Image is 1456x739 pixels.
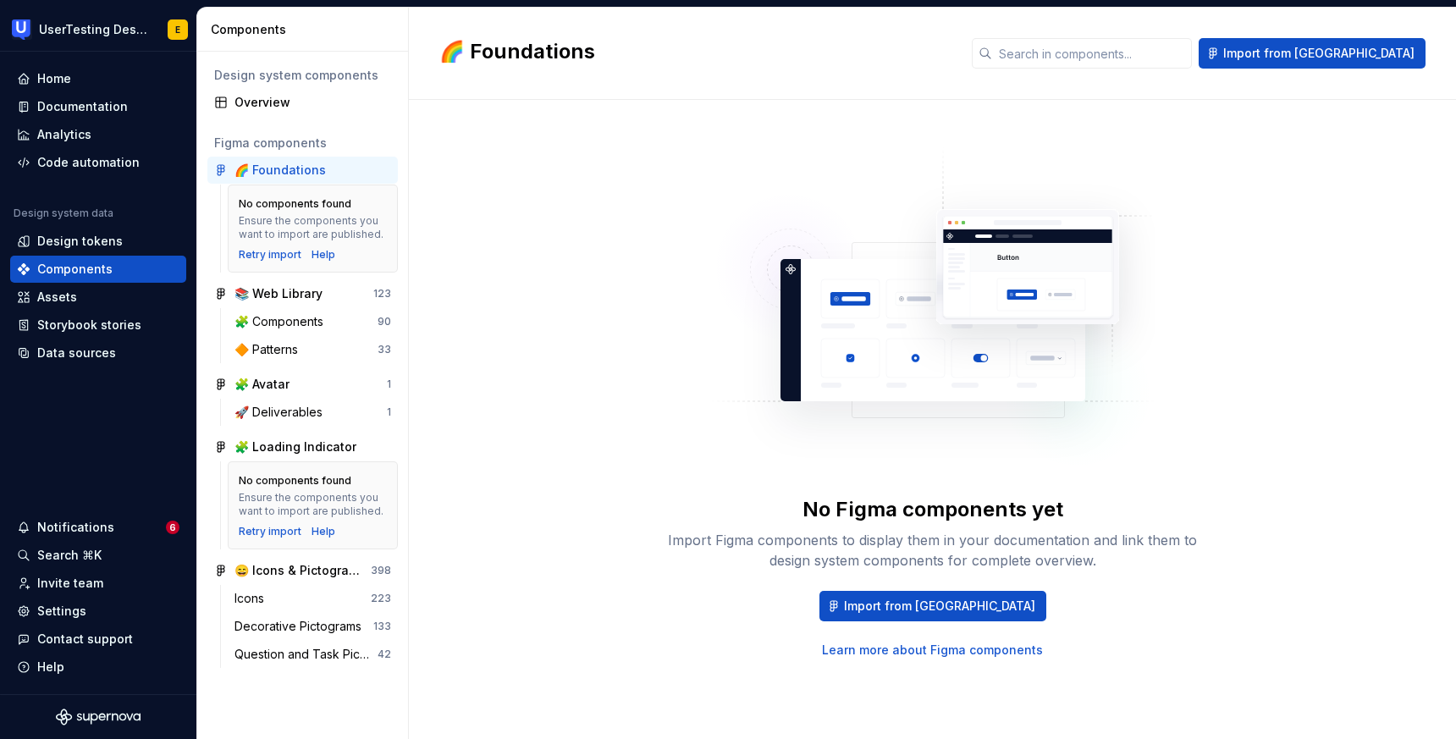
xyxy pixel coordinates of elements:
[37,317,141,334] div: Storybook stories
[239,525,301,538] button: Retry import
[234,285,323,302] div: 📚 Web Library
[228,613,398,640] a: Decorative Pictograms133
[239,491,387,518] div: Ensure the components you want to import are published.
[10,312,186,339] a: Storybook stories
[662,530,1204,571] div: Import Figma components to display them in your documentation and link them to design system comp...
[992,38,1192,69] input: Search in components...
[207,557,398,584] a: 😄 Icons & Pictograms V2398
[10,598,186,625] a: Settings
[211,21,401,38] div: Components
[1223,45,1415,62] span: Import from [GEOGRAPHIC_DATA]
[10,93,186,120] a: Documentation
[234,162,326,179] div: 🌈 Foundations
[228,641,398,668] a: Question and Task Pictograms42
[228,336,398,363] a: 🔶 Patterns33
[844,598,1035,615] span: Import from [GEOGRAPHIC_DATA]
[10,284,186,311] a: Assets
[37,345,116,361] div: Data sources
[228,585,398,612] a: Icons223
[819,591,1046,621] button: Import from [GEOGRAPHIC_DATA]
[312,525,335,538] a: Help
[234,94,391,111] div: Overview
[378,648,391,661] div: 42
[10,149,186,176] a: Code automation
[39,21,147,38] div: UserTesting Design System
[175,23,180,36] div: E
[1199,38,1426,69] button: Import from [GEOGRAPHIC_DATA]
[234,341,305,358] div: 🔶 Patterns
[10,542,186,569] button: Search ⌘K
[802,496,1063,523] div: No Figma components yet
[10,65,186,92] a: Home
[207,433,398,460] a: 🧩 Loading Indicator
[214,135,391,152] div: Figma components
[37,289,77,306] div: Assets
[10,121,186,148] a: Analytics
[10,570,186,597] a: Invite team
[234,646,378,663] div: Question and Task Pictograms
[14,207,113,220] div: Design system data
[239,248,301,262] button: Retry import
[37,154,140,171] div: Code automation
[207,371,398,398] a: 🧩 Avatar1
[37,631,133,648] div: Contact support
[12,19,32,40] img: 41adf70f-fc1c-4662-8e2d-d2ab9c673b1b.png
[234,313,330,330] div: 🧩 Components
[373,620,391,633] div: 133
[10,228,186,255] a: Design tokens
[37,70,71,87] div: Home
[10,256,186,283] a: Components
[822,642,1043,659] a: Learn more about Figma components
[10,654,186,681] button: Help
[214,67,391,84] div: Design system components
[234,562,361,579] div: 😄 Icons & Pictograms V2
[312,248,335,262] a: Help
[228,308,398,335] a: 🧩 Components90
[234,376,290,393] div: 🧩 Avatar
[37,126,91,143] div: Analytics
[166,521,179,534] span: 6
[37,603,86,620] div: Settings
[10,626,186,653] button: Contact support
[378,315,391,328] div: 90
[234,404,329,421] div: 🚀 Deliverables
[37,261,113,278] div: Components
[37,575,103,592] div: Invite team
[10,339,186,367] a: Data sources
[207,157,398,184] a: 🌈 Foundations
[37,98,128,115] div: Documentation
[371,592,391,605] div: 223
[37,659,64,676] div: Help
[228,399,398,426] a: 🚀 Deliverables1
[239,474,351,488] div: No components found
[378,343,391,356] div: 33
[387,378,391,391] div: 1
[10,514,186,541] button: Notifications6
[239,197,351,211] div: No components found
[239,214,387,241] div: Ensure the components you want to import are published.
[3,11,193,47] button: UserTesting Design SystemE
[373,287,391,301] div: 123
[37,547,102,564] div: Search ⌘K
[371,564,391,577] div: 398
[234,618,368,635] div: Decorative Pictograms
[37,519,114,536] div: Notifications
[56,709,141,725] svg: Supernova Logo
[234,590,271,607] div: Icons
[207,89,398,116] a: Overview
[439,38,951,65] h2: 🌈 Foundations
[207,280,398,307] a: 📚 Web Library123
[37,233,123,250] div: Design tokens
[234,438,356,455] div: 🧩 Loading Indicator
[387,405,391,419] div: 1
